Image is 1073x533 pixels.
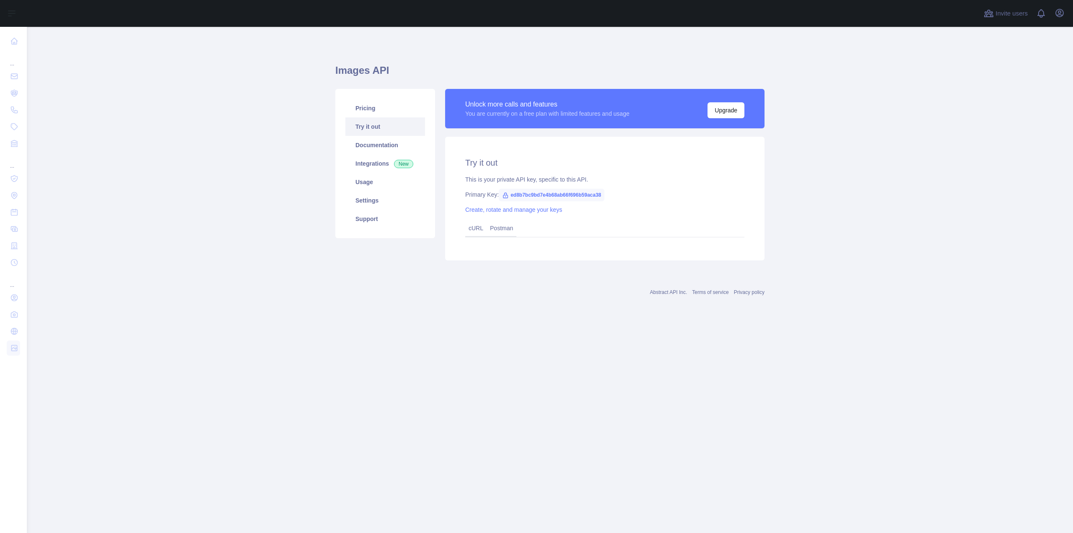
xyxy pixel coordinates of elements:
[465,99,630,109] div: Unlock more calls and features
[7,272,20,289] div: ...
[982,7,1029,20] button: Invite users
[345,210,425,228] a: Support
[345,117,425,136] a: Try it out
[394,160,413,168] span: New
[469,225,483,231] a: cURL
[487,221,516,235] a: Postman
[465,175,744,184] div: This is your private API key, specific to this API.
[7,50,20,67] div: ...
[7,153,20,169] div: ...
[650,289,687,295] a: Abstract API Inc.
[692,289,728,295] a: Terms of service
[995,9,1028,18] span: Invite users
[345,173,425,191] a: Usage
[345,99,425,117] a: Pricing
[335,64,765,84] h1: Images API
[345,191,425,210] a: Settings
[465,157,744,169] h2: Try it out
[345,136,425,154] a: Documentation
[465,206,562,213] a: Create, rotate and manage your keys
[708,102,744,118] button: Upgrade
[465,190,744,199] div: Primary Key:
[465,109,630,118] div: You are currently on a free plan with limited features and usage
[734,289,765,295] a: Privacy policy
[345,154,425,173] a: Integrations New
[499,189,604,201] span: ed8b7bc9bd7e4b68ab66f696b59aca38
